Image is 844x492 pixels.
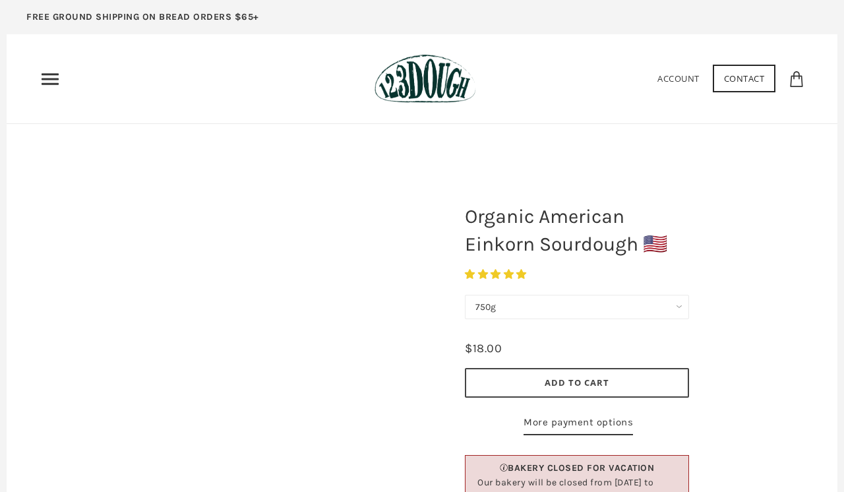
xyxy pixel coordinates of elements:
a: Account [657,73,700,84]
b: BAKERY CLOSED FOR VACATION [508,462,654,474]
a: Contact [713,65,776,92]
h1: Organic American Einkorn Sourdough 🇺🇸 [455,196,699,264]
nav: Primary [40,69,61,90]
span: Add to Cart [545,377,609,388]
a: FREE GROUND SHIPPING ON BREAD ORDERS $65+ [7,7,279,34]
img: info.png [500,464,508,472]
span: 4.95 stars [465,268,529,280]
a: More payment options [524,414,633,435]
p: FREE GROUND SHIPPING ON BREAD ORDERS $65+ [26,10,259,24]
div: $18.00 [465,339,502,358]
button: Add to Cart [465,368,689,398]
img: 123Dough Bakery [375,54,475,104]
